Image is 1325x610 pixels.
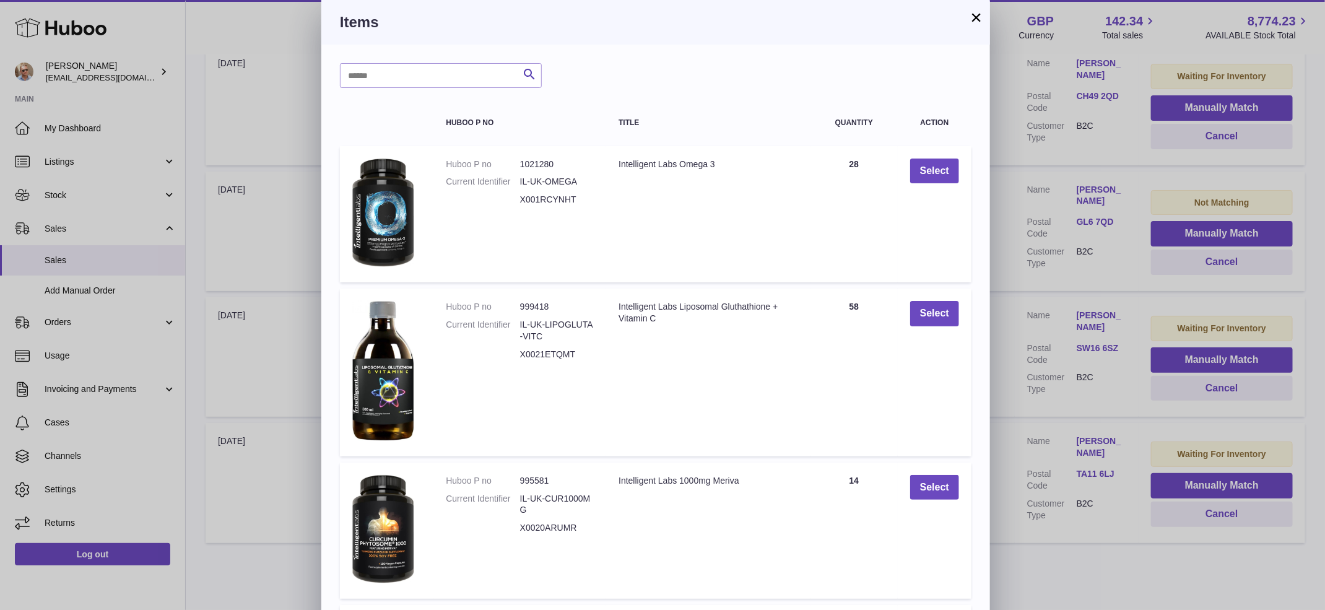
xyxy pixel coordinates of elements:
button: × [969,10,984,25]
td: 58 [810,289,898,456]
td: 14 [810,463,898,599]
dd: IL-UK-OMEGA [520,176,594,188]
dd: X0020ARUMR [520,522,594,534]
dd: 995581 [520,475,594,487]
th: Huboo P no [433,107,606,139]
dt: Current Identifier [446,176,519,188]
dt: Huboo P no [446,301,519,313]
dd: IL-UK-LIPOGLUTA-VITC [520,319,594,342]
div: Intelligent Labs 1000mg Meriva [619,475,798,487]
dd: IL-UK-CUR1000MG [520,493,594,516]
img: Intelligent Labs Omega 3 [352,159,414,268]
img: Intelligent Labs 1000mg Meriva [352,475,414,584]
button: Select [910,159,959,184]
button: Select [910,475,959,500]
dt: Current Identifier [446,493,519,516]
img: Intelligent Labs Liposomal Gluthathione + Vitamin C [352,301,414,441]
dt: Huboo P no [446,475,519,487]
div: Intelligent Labs Omega 3 [619,159,798,170]
dt: Huboo P no [446,159,519,170]
button: Select [910,301,959,326]
th: Title [606,107,810,139]
th: Action [898,107,971,139]
dd: X0021ETQMT [520,349,594,360]
h3: Items [340,12,971,32]
dt: Current Identifier [446,319,519,342]
div: Intelligent Labs Liposomal Gluthathione + Vitamin C [619,301,798,325]
dd: 1021280 [520,159,594,170]
dd: X001RCYNHT [520,194,594,206]
td: 28 [810,146,898,283]
th: Quantity [810,107,898,139]
dd: 999418 [520,301,594,313]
